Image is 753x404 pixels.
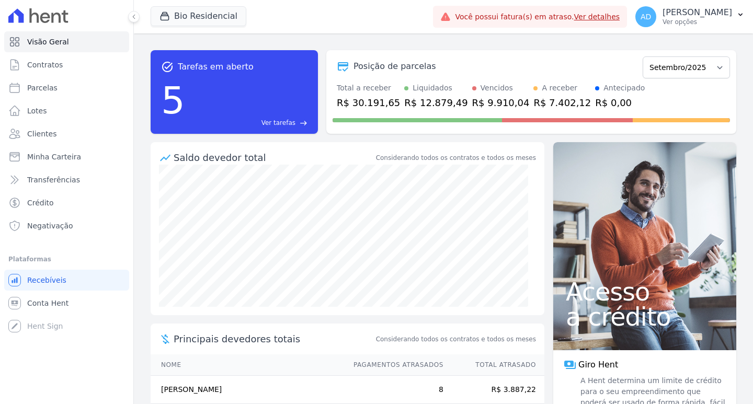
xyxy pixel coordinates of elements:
span: Giro Hent [578,359,618,371]
div: R$ 30.191,65 [337,96,400,110]
span: Tarefas em aberto [178,61,254,73]
span: Negativação [27,221,73,231]
div: 5 [161,73,185,128]
a: Clientes [4,123,129,144]
span: Você possui fatura(s) em atraso. [455,11,620,22]
td: R$ 3.887,22 [444,376,544,404]
p: Ver opções [663,18,732,26]
span: Visão Geral [27,37,69,47]
div: Posição de parcelas [353,60,436,73]
div: R$ 7.402,12 [533,96,591,110]
th: Pagamentos Atrasados [344,354,444,376]
a: Parcelas [4,77,129,98]
a: Contratos [4,54,129,75]
span: Recebíveis [27,275,66,285]
div: Considerando todos os contratos e todos os meses [376,153,536,163]
a: Negativação [4,215,129,236]
div: Plataformas [8,253,125,266]
a: Transferências [4,169,129,190]
a: Visão Geral [4,31,129,52]
div: R$ 12.879,49 [404,96,467,110]
span: Ver tarefas [261,118,295,128]
span: Contratos [27,60,63,70]
div: R$ 0,00 [595,96,645,110]
td: [PERSON_NAME] [151,376,344,404]
div: A receber [542,83,577,94]
p: [PERSON_NAME] [663,7,732,18]
a: Crédito [4,192,129,213]
span: Conta Hent [27,298,69,308]
span: AD [641,13,651,20]
span: Considerando todos os contratos e todos os meses [376,334,536,344]
span: east [300,119,307,127]
a: Lotes [4,100,129,121]
a: Minha Carteira [4,146,129,167]
span: a crédito [566,304,724,329]
div: R$ 9.910,04 [472,96,530,110]
span: Principais devedores totais [174,332,374,346]
div: Liquidados [413,83,452,94]
span: Crédito [27,198,54,208]
a: Ver detalhes [574,13,620,21]
a: Ver tarefas east [189,118,307,128]
a: Conta Hent [4,293,129,314]
button: Bio Residencial [151,6,246,26]
button: AD [PERSON_NAME] Ver opções [627,2,753,31]
span: Transferências [27,175,80,185]
div: Vencidos [481,83,513,94]
span: Clientes [27,129,56,139]
span: Lotes [27,106,47,116]
span: Acesso [566,279,724,304]
div: Antecipado [603,83,645,94]
span: Minha Carteira [27,152,81,162]
div: Total a receber [337,83,400,94]
th: Total Atrasado [444,354,544,376]
th: Nome [151,354,344,376]
span: task_alt [161,61,174,73]
div: Saldo devedor total [174,151,374,165]
a: Recebíveis [4,270,129,291]
td: 8 [344,376,444,404]
span: Parcelas [27,83,58,93]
